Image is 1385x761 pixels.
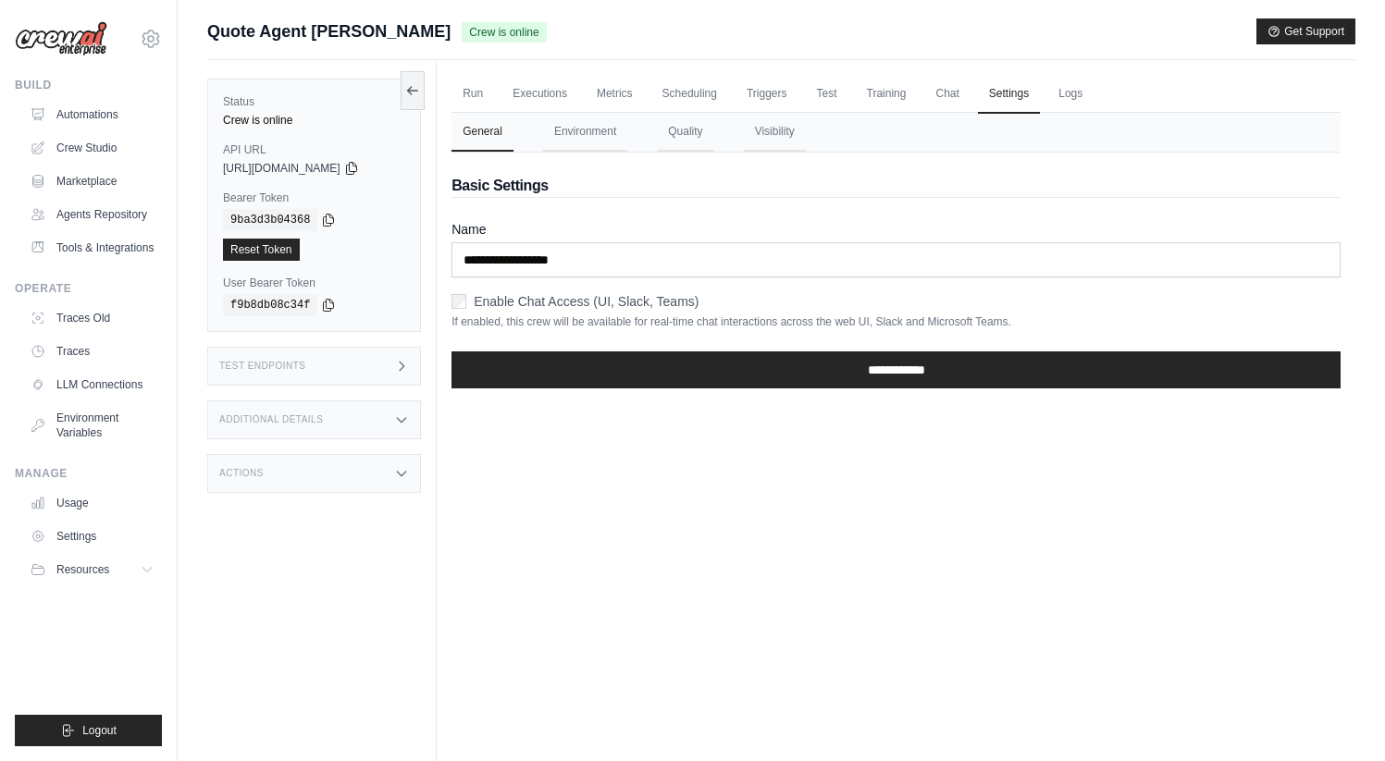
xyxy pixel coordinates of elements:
label: Name [451,220,1341,239]
a: Environment Variables [22,403,162,448]
a: Run [451,75,494,114]
span: Logout [82,723,117,738]
button: Resources [22,555,162,584]
button: Get Support [1256,18,1355,44]
label: User Bearer Token [223,276,405,290]
a: Traces Old [22,303,162,333]
label: Status [223,94,405,109]
iframe: Chat Widget [1292,672,1385,761]
a: Reset Token [223,239,300,261]
span: [URL][DOMAIN_NAME] [223,161,340,176]
a: Marketplace [22,166,162,196]
label: Bearer Token [223,190,405,205]
a: LLM Connections [22,370,162,399]
a: Agents Repository [22,200,162,229]
a: Settings [22,522,162,551]
a: Tools & Integrations [22,233,162,263]
div: Operate [15,281,162,296]
h3: Test Endpoints [219,361,306,372]
p: If enabled, this crew will be available for real-time chat interactions across the web UI, Slack ... [451,314,1341,329]
label: API URL [223,142,405,157]
a: Logs [1047,75,1094,114]
div: Build [15,78,162,92]
a: Crew Studio [22,133,162,163]
div: Manage [15,466,162,481]
button: Quality [657,113,713,152]
span: Resources [56,562,109,577]
a: Usage [22,488,162,518]
a: Triggers [736,75,798,114]
code: f9b8db08c34f [223,294,317,316]
a: Training [856,75,918,114]
a: Metrics [586,75,644,114]
a: Scheduling [651,75,728,114]
div: Crew is online [223,113,405,128]
h3: Actions [219,468,264,479]
nav: Tabs [451,113,1341,152]
h2: Basic Settings [451,175,1341,197]
a: Traces [22,337,162,366]
img: Logo [15,21,107,56]
h3: Additional Details [219,414,323,425]
button: Environment [543,113,627,152]
button: General [451,113,513,152]
label: Enable Chat Access (UI, Slack, Teams) [474,292,699,311]
span: Crew is online [462,22,546,43]
a: Test [806,75,848,114]
a: Chat [924,75,970,114]
a: Settings [978,75,1040,114]
a: Executions [501,75,578,114]
button: Visibility [744,113,806,152]
span: Quote Agent [PERSON_NAME] [207,18,451,44]
a: Automations [22,100,162,129]
button: Logout [15,715,162,746]
code: 9ba3d3b04368 [223,209,317,231]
